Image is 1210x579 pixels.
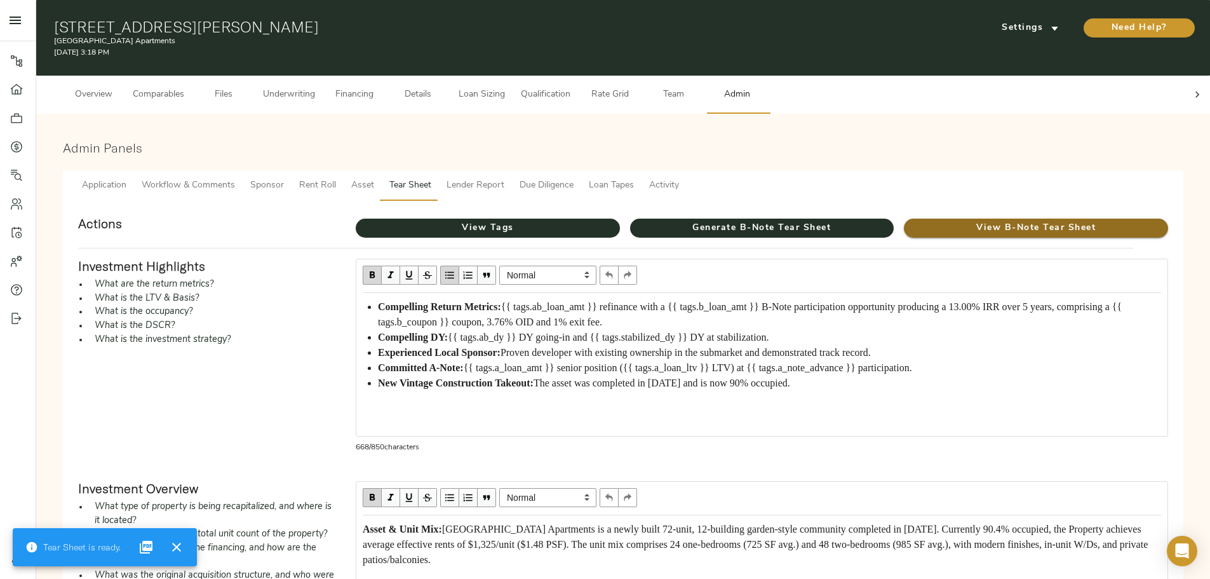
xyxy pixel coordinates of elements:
button: Need Help? [1084,18,1195,37]
span: Due Diligence [520,178,574,194]
button: View Tags [356,219,620,238]
button: OL [459,266,478,285]
span: {{ tags.ab_dy }} DY going-in and {{ tags.stabilized_dy }} DY at stabilization. [448,332,769,343]
span: View Tags [356,221,620,236]
button: Italic [382,266,400,285]
span: Underwriting [263,87,315,103]
span: {{ tags.a_loan_amt }} senior position ({{ tags.a_loan_ltv }} LTV) at {{ tags.a_note_advance }} pa... [464,362,912,373]
li: What is the unit mix and total unit count of the property? [88,528,335,542]
button: Settings [983,18,1078,37]
button: Generate B-Note Tear Sheet [630,219,894,238]
span: Overview [69,87,118,103]
span: Loan Tapes [589,178,634,194]
select: Block type [499,488,596,507]
button: Undo [600,266,619,285]
span: View B-Note Tear Sheet [904,221,1168,236]
span: The asset was completed in [DATE] and is now 90% occupied. [534,378,790,388]
button: View B-Note Tear Sheet [904,219,1168,238]
span: New Vintage Construction Takeout: [378,378,534,388]
button: Bold [363,266,382,285]
button: Undo [600,488,619,507]
span: Admin [713,87,761,103]
span: Application [82,178,126,194]
li: What type of property is being recapitalized, and where is it located? [88,500,335,528]
button: UL [440,266,459,285]
strong: Investment Highlights [78,258,205,274]
li: What is the LTV & Basis? [88,292,335,306]
button: Blockquote [478,266,496,285]
button: Redo [619,488,637,507]
button: close [131,532,161,562]
span: Tear Sheet [389,178,431,194]
span: Files [199,87,248,103]
span: Experienced Local Sponsor: [378,347,501,358]
li: What are the return metrics? [88,278,335,292]
span: Sponsor [250,178,284,194]
span: Generate B-Note Tear Sheet [630,221,894,236]
span: Need Help? [1096,20,1182,36]
span: [GEOGRAPHIC_DATA] Apartments is a newly built 72-unit, 12-building garden-style community complet... [363,524,1150,565]
strong: Actions [78,215,122,231]
span: Committed A-Note: [378,362,464,373]
span: Normal [499,488,596,507]
span: {{ tags.ab_loan_amt }} refinance with a {{ tags.b_loan_amt }} B-Note participation opportunity pr... [378,301,1124,327]
li: What is the occupancy? [88,305,335,319]
span: Details [394,87,442,103]
div: Tear Sheet is ready. [25,536,121,559]
span: Loan Sizing [457,87,506,103]
span: Team [649,87,697,103]
li: What is the investment strategy? [88,333,335,347]
button: OL [459,488,478,507]
span: Rate Grid [586,87,634,103]
h1: [STREET_ADDRESS][PERSON_NAME] [54,18,813,36]
span: Normal [499,266,596,285]
button: Strikethrough [419,266,437,285]
span: Proven developer with existing ownership in the submarket and demonstrated track record. [501,347,871,358]
div: Open Intercom Messenger [1167,536,1197,566]
button: Underline [400,488,419,507]
li: What is the purpose of the financing, and how are the proceeds being used? [88,542,335,569]
span: Asset [351,178,374,194]
p: [DATE] 3:18 PM [54,47,813,58]
span: Financing [330,87,379,103]
span: Rent Roll [299,178,336,194]
span: Qualification [521,87,570,103]
span: Compelling DY: [378,332,448,343]
span: Comparables [133,87,184,103]
span: Compelling Return Metrics: [378,301,501,312]
button: Strikethrough [419,488,437,507]
span: Asset & Unit Mix: [363,524,442,535]
span: Settings [995,20,1065,36]
p: [GEOGRAPHIC_DATA] Apartments [54,36,813,47]
img: logo [12,537,25,562]
strong: Investment Overview [78,480,198,496]
p: 668 / 850 characters [356,442,1168,453]
button: Italic [382,488,400,507]
span: Activity [649,178,679,194]
span: Lender Report [447,178,504,194]
button: Underline [400,266,419,285]
button: Blockquote [478,488,496,507]
select: Block type [499,266,596,285]
button: Bold [363,488,382,507]
h3: Admin Panels [63,140,1183,155]
div: Edit text [357,294,1167,397]
span: Workflow & Comments [142,178,235,194]
button: Redo [619,266,637,285]
button: UL [440,488,459,507]
li: What is the DSCR? [88,319,335,333]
